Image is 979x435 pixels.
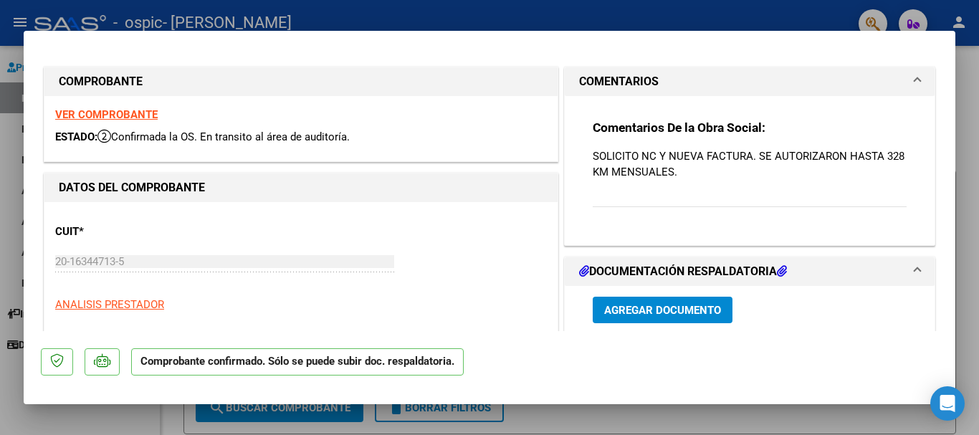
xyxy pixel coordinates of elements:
span: Agregar Documento [604,304,721,317]
strong: DATOS DEL COMPROBANTE [59,181,205,194]
span: Confirmada la OS. En transito al área de auditoría. [97,130,350,143]
mat-expansion-panel-header: DOCUMENTACIÓN RESPALDATORIA [565,257,935,286]
button: Agregar Documento [593,297,732,323]
div: COMENTARIOS [565,96,935,244]
h1: DOCUMENTACIÓN RESPALDATORIA [579,263,787,280]
p: SOLICITO NC Y NUEVA FACTURA. SE AUTORIZARON HASTA 328 KM MENSUALES. [593,148,907,180]
strong: COMPROBANTE [59,75,143,88]
a: VER COMPROBANTE [55,108,158,121]
h1: COMENTARIOS [579,73,659,90]
div: Open Intercom Messenger [930,386,965,421]
p: Comprobante confirmado. Sólo se puede subir doc. respaldatoria. [131,348,464,376]
strong: Comentarios De la Obra Social: [593,120,765,135]
mat-expansion-panel-header: COMENTARIOS [565,67,935,96]
span: ANALISIS PRESTADOR [55,298,164,311]
p: CUIT [55,224,203,240]
span: ESTADO: [55,130,97,143]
